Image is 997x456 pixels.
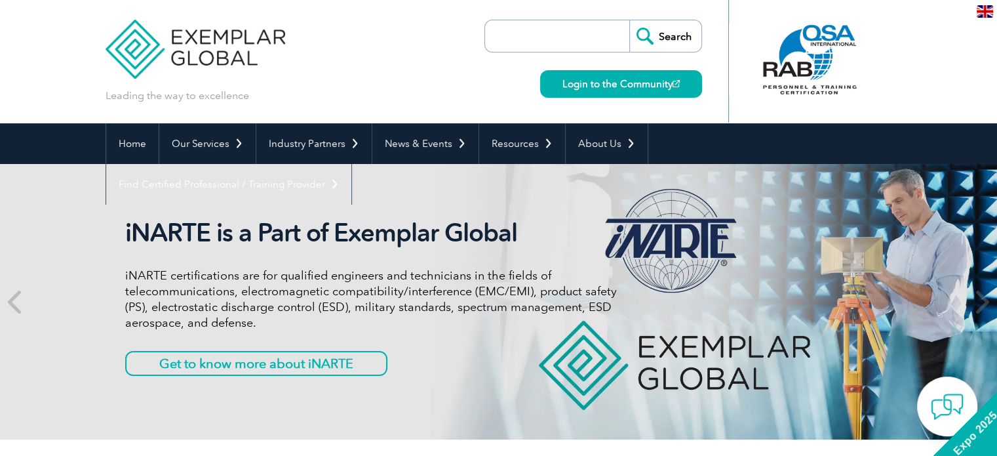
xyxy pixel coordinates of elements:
[125,218,617,248] h2: iNARTE is a Part of Exemplar Global
[106,89,249,103] p: Leading the way to excellence
[159,123,256,164] a: Our Services
[673,80,680,87] img: open_square.png
[566,123,648,164] a: About Us
[125,268,617,331] p: iNARTE certifications are for qualified engineers and technicians in the fields of telecommunicat...
[479,123,565,164] a: Resources
[977,5,993,18] img: en
[540,70,702,98] a: Login to the Community
[629,20,701,52] input: Search
[106,123,159,164] a: Home
[256,123,372,164] a: Industry Partners
[931,390,964,423] img: contact-chat.png
[106,164,351,205] a: Find Certified Professional / Training Provider
[372,123,479,164] a: News & Events
[125,351,387,376] a: Get to know more about iNARTE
